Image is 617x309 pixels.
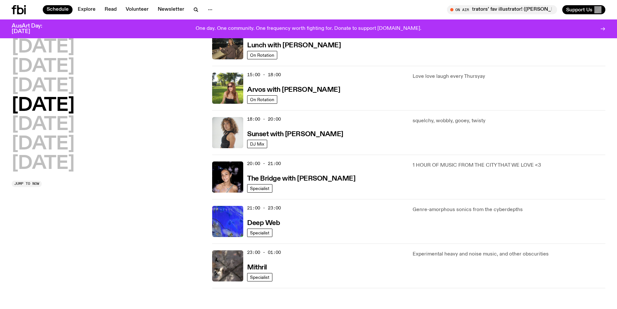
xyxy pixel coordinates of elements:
[154,5,188,14] a: Newsletter
[247,220,280,227] h3: Deep Web
[212,28,243,59] img: Izzy Page stands above looking down at Opera Bar. She poses in front of the Harbour Bridge in the...
[247,140,267,148] a: DJ Mix
[247,264,267,271] h3: Mithril
[413,73,605,80] p: Love love laugh every Thursyay
[247,160,281,167] span: 20:00 - 21:00
[12,38,74,56] button: [DATE]
[12,181,42,187] button: Jump to now
[247,85,340,93] a: Arvos with [PERSON_NAME]
[413,250,605,258] p: Experimental heavy and noise music, and other obscurities
[247,72,281,78] span: 15:00 - 18:00
[566,7,592,13] span: Support Us
[247,131,343,138] h3: Sunset with [PERSON_NAME]
[12,155,74,173] button: [DATE]
[250,141,264,146] span: DJ Mix
[12,23,53,34] h3: AusArt Day: [DATE]
[247,130,343,138] a: Sunset with [PERSON_NAME]
[247,184,272,193] a: Specialist
[247,273,272,281] a: Specialist
[247,87,340,93] h3: Arvos with [PERSON_NAME]
[250,186,269,191] span: Specialist
[74,5,99,14] a: Explore
[247,249,281,256] span: 23:00 - 01:00
[413,206,605,214] p: Genre-amorphous sonics from the cyberdepths
[247,263,267,271] a: Mithril
[122,5,153,14] a: Volunteer
[14,182,39,185] span: Jump to now
[247,95,277,104] a: On Rotation
[250,97,274,102] span: On Rotation
[12,116,74,134] button: [DATE]
[12,135,74,153] button: [DATE]
[247,229,272,237] a: Specialist
[247,175,355,182] h3: The Bridge with [PERSON_NAME]
[250,53,274,57] span: On Rotation
[212,250,243,281] img: An abstract artwork in mostly grey, with a textural cross in the centre. There are metallic and d...
[101,5,120,14] a: Read
[12,58,74,76] button: [DATE]
[247,219,280,227] a: Deep Web
[212,73,243,104] img: Lizzie Bowles is sitting in a bright green field of grass, with dark sunglasses and a black top. ...
[247,51,277,59] a: On Rotation
[247,41,341,49] a: Lunch with [PERSON_NAME]
[212,206,243,237] img: An abstract artwork, in bright blue with amorphous shapes, illustrated shimmers and small drawn c...
[247,205,281,211] span: 21:00 - 23:00
[247,116,281,122] span: 18:00 - 20:00
[447,5,557,14] button: On AirYour fav illustrators’ fav illustrator! ([PERSON_NAME])
[12,77,74,95] button: [DATE]
[413,161,605,169] p: 1 HOUR OF MUSIC FROM THE CITY THAT WE LOVE <3
[43,5,73,14] a: Schedule
[212,117,243,148] img: Tangela looks past her left shoulder into the camera with an inquisitive look. She is wearing a s...
[196,26,421,32] p: One day. One community. One frequency worth fighting for. Donate to support [DOMAIN_NAME].
[247,42,341,49] h3: Lunch with [PERSON_NAME]
[247,174,355,182] a: The Bridge with [PERSON_NAME]
[250,275,269,279] span: Specialist
[413,117,605,125] p: squelchy, wobbly, gooey, twisty
[12,97,74,115] button: [DATE]
[250,230,269,235] span: Specialist
[562,5,605,14] button: Support Us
